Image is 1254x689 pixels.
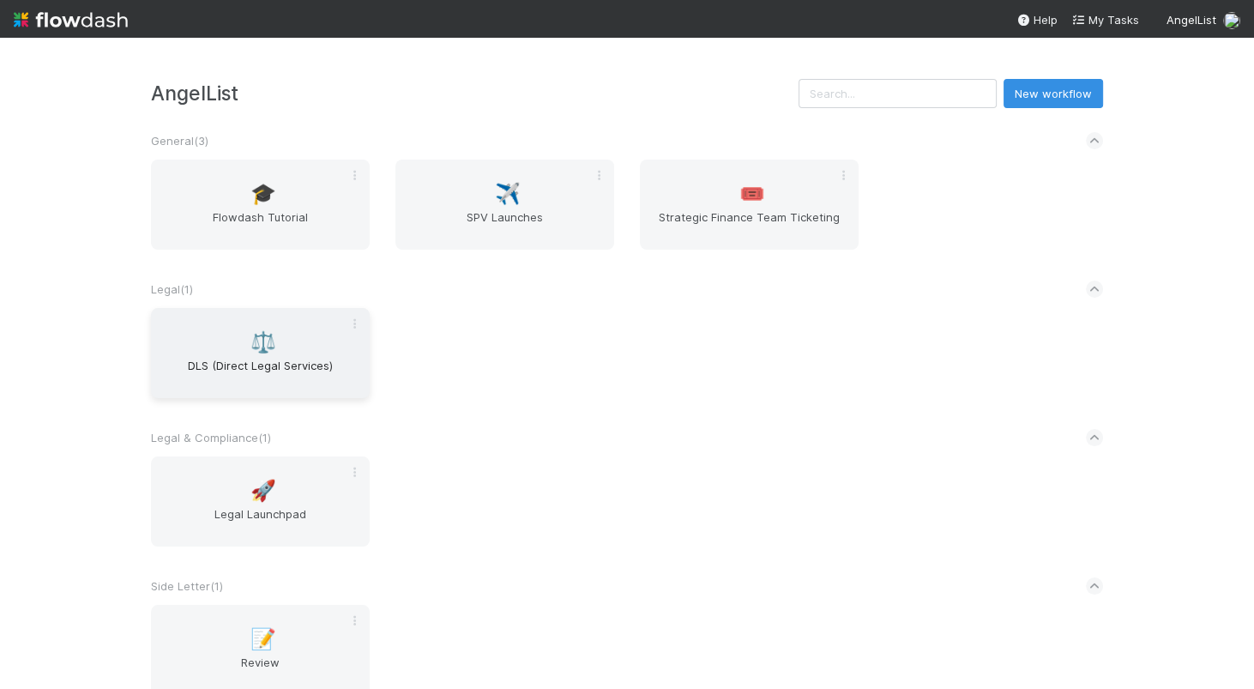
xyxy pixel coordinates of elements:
[151,134,208,148] span: General ( 3 )
[395,160,614,250] a: ✈️SPV Launches
[1071,13,1139,27] span: My Tasks
[151,308,370,398] a: ⚖️DLS (Direct Legal Services)
[739,183,765,205] span: 🎟️
[1167,13,1216,27] span: AngelList
[250,480,276,502] span: 🚀
[151,579,223,593] span: Side Letter ( 1 )
[151,282,193,296] span: Legal ( 1 )
[151,431,271,444] span: Legal & Compliance ( 1 )
[158,357,363,391] span: DLS (Direct Legal Services)
[250,628,276,650] span: 📝
[151,82,799,105] h3: AngelList
[402,209,607,243] span: SPV Launches
[14,5,128,34] img: logo-inverted-e16ddd16eac7371096b0.svg
[640,160,859,250] a: 🎟️Strategic Finance Team Ticketing
[1004,79,1103,108] button: New workflow
[799,79,997,108] input: Search...
[1223,12,1240,29] img: avatar_b5be9b1b-4537-4870-b8e7-50cc2287641b.png
[647,209,852,243] span: Strategic Finance Team Ticketing
[250,331,276,354] span: ⚖️
[250,183,276,205] span: 🎓
[495,183,521,205] span: ✈️
[151,160,370,250] a: 🎓Flowdash Tutorial
[158,505,363,540] span: Legal Launchpad
[158,654,363,688] span: Review
[1071,11,1139,28] a: My Tasks
[158,209,363,243] span: Flowdash Tutorial
[151,456,370,547] a: 🚀Legal Launchpad
[1016,11,1058,28] div: Help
